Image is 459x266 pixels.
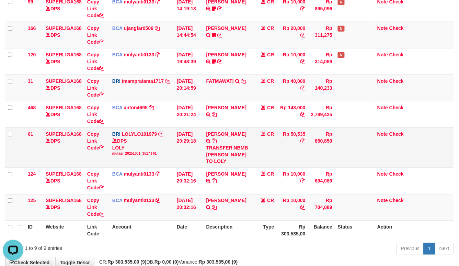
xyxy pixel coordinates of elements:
span: BCA [112,171,123,177]
span: CR [267,105,274,110]
a: 1 [424,243,435,255]
a: ujangfar0506 [124,25,153,31]
a: Note [377,131,388,137]
a: SUPERLIGA168 [46,171,82,177]
td: [DATE] 20:32:16 [174,194,204,221]
a: SUPERLIGA168 [46,25,82,31]
th: Link Code [84,221,110,240]
a: [PERSON_NAME] [206,171,246,177]
td: Rp 850,850 [308,128,335,168]
th: Balance [308,221,335,240]
a: Check [389,25,404,31]
a: Copy Rp 10,000 to clipboard [301,59,306,64]
a: Check [389,52,404,57]
td: [DATE] 20:21:24 [174,101,204,128]
a: Copy mulyanti0133 to clipboard [156,52,160,57]
a: SUPERLIGA168 [46,105,82,110]
a: Copy anton4695 to clipboard [149,105,154,110]
a: anton4695 [124,105,148,110]
td: DPS [43,48,84,75]
a: Check [389,171,404,177]
th: Date [174,221,204,240]
span: CR [267,171,274,177]
span: CR [267,198,274,203]
td: Rp 143,000 [277,101,308,128]
span: 166 [28,25,36,31]
td: Rp 704,089 [308,194,335,221]
a: Copy Link Code [87,25,104,45]
a: mulyanti0133 [124,171,154,177]
a: Copy Link Code [87,198,104,217]
span: BCA [112,198,123,203]
a: LOLYLO101979 [122,131,157,137]
td: DPS [43,101,84,128]
strong: Rp 303.535,00 (9) [107,259,147,265]
span: Has Note [338,26,345,32]
span: 61 [28,131,33,137]
th: Type [253,221,277,240]
a: Note [377,198,388,203]
span: BCA [112,52,123,57]
div: mutasi_20251001_3517 | 61 [112,151,171,156]
a: Copy MUHAMMAD ALAMSUDDI to clipboard [212,112,217,117]
td: Rp 140,233 [308,75,335,101]
span: 125 [28,198,36,203]
td: Rp 314,089 [308,48,335,75]
td: [DATE] 20:14:59 [174,75,204,101]
a: SUPERLIGA168 [46,131,82,137]
a: Copy DANIEL MUHAMMAD KE to clipboard [212,178,217,184]
a: Check [389,105,404,110]
a: Previous [397,243,424,255]
a: Copy Rp 20,000 to clipboard [301,32,306,38]
span: BCA [112,25,123,31]
a: Copy Rp 10,000 to clipboard [301,178,306,184]
a: Copy MUHAMMAD REZA to clipboard [218,6,222,11]
a: Copy Link Code [87,78,104,98]
a: Copy LOLYLO101979 to clipboard [158,131,163,137]
a: [PERSON_NAME] [206,198,246,203]
span: 124 [28,171,36,177]
td: DPS [43,22,84,48]
span: CR: DB: Variance: [96,259,238,265]
a: SUPERLIGA168 [46,198,82,203]
a: Copy Rp 143,000 to clipboard [301,112,306,117]
td: Rp 311,275 [308,22,335,48]
a: Note [377,25,388,31]
td: Rp 10,000 [277,194,308,221]
a: Note [377,78,388,84]
a: Copy Link Code [87,105,104,124]
a: mulyanti0133 [124,198,154,203]
a: SUPERLIGA168 [46,52,82,57]
a: Copy NOVEN ELING PRAYOG to clipboard [218,32,222,38]
td: Rp 10,000 [277,48,308,75]
td: Rp 2,789,425 [308,101,335,128]
td: DPS [43,194,84,221]
a: Next [435,243,454,255]
a: FATMAWATI [206,78,234,84]
a: [PERSON_NAME] [206,131,246,137]
a: [PERSON_NAME] [206,25,246,31]
a: Copy GUSRYAN JEFR to clipboard [212,205,217,210]
a: mulyanti0133 [124,52,154,57]
a: Copy GALENDRA SANDI to clipboard [212,138,217,144]
td: [DATE] 20:32:16 [174,168,204,194]
a: Copy Rp 10,000 to clipboard [301,205,306,210]
th: Action [375,221,454,240]
a: Note [377,171,388,177]
td: Rp 20,000 [277,22,308,48]
th: Description [204,221,253,240]
td: DPS [43,128,84,168]
a: Check [389,78,404,84]
div: TRANSFER NBMB [PERSON_NAME] TO LOLY [206,144,250,165]
td: DPS [43,168,84,194]
td: Rp 694,089 [308,168,335,194]
span: 468 [28,105,36,110]
a: Copy mulyanti0133 to clipboard [156,198,160,203]
div: Showing 1 to 9 of 9 entries [5,242,186,252]
a: imampratama1717 [122,78,164,84]
td: [DATE] 20:29:18 [174,128,204,168]
th: Rp 303.535,00 [277,221,308,240]
div: DPS LOLY [112,137,171,156]
strong: Rp 303.535,00 (9) [199,259,238,265]
a: Copy FATMAWATI to clipboard [241,78,246,84]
